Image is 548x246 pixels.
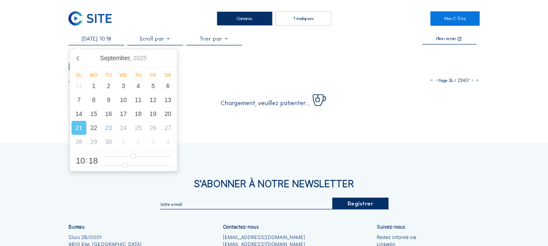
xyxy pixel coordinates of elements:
[101,79,116,93] div: 2
[131,93,146,107] div: 11
[116,79,131,93] div: 3
[276,11,331,26] div: Timelapses
[377,225,405,229] div: Suivez-nous
[116,107,131,121] div: 17
[76,157,85,165] span: 10
[146,121,160,135] div: 26
[116,121,131,135] div: 24
[146,135,160,149] div: 3
[160,72,175,78] div: Sa
[436,36,456,41] div: Plein écran
[71,135,86,149] div: 28
[160,79,175,93] div: 6
[86,157,88,163] span: :
[101,72,116,78] div: Tu
[116,135,131,149] div: 1
[223,234,305,241] a: [EMAIL_ADDRESS][DOMAIN_NAME]
[86,107,101,121] div: 15
[116,72,131,78] div: We
[160,121,175,135] div: 27
[430,11,480,26] a: Mon C-Site
[160,107,175,121] div: 20
[86,72,101,78] div: Mo
[68,11,112,26] img: C-SITE Logo
[131,135,146,149] div: 2
[146,72,160,78] div: Fr
[68,179,480,188] div: S'Abonner à notre newsletter
[71,79,86,93] div: 31
[221,100,310,106] span: Chargement, veuillez patienter...
[68,62,160,72] div: Besix / Abidjan Tour F
[71,93,86,107] div: 7
[146,79,160,93] div: 5
[68,225,85,229] div: Bureau
[71,107,86,121] div: 14
[88,157,98,165] span: 18
[131,79,146,93] div: 4
[160,201,332,207] input: Votre e-mail
[101,135,116,149] div: 30
[146,93,160,107] div: 12
[160,93,175,107] div: 13
[71,121,86,135] div: 21
[439,78,470,83] span: Page 36 / 23407
[160,135,175,149] div: 4
[217,11,272,26] div: Caméras
[133,55,146,61] i: 2025
[131,121,146,135] div: 25
[131,72,146,78] div: Th
[101,93,116,107] div: 9
[68,36,124,42] input: Recherche par date 󰅀
[146,107,160,121] div: 19
[86,79,101,93] div: 1
[131,107,146,121] div: 18
[223,225,259,229] div: Contactez-nous
[86,93,101,107] div: 8
[116,93,131,107] div: 10
[101,107,116,121] div: 16
[101,121,116,135] div: 23
[86,135,101,149] div: 29
[68,76,125,83] div: Camera 2
[86,121,101,135] div: 22
[68,11,118,26] a: C-SITE Logo
[332,198,388,209] div: Registrer
[97,51,150,65] div: September,
[71,72,86,78] div: Su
